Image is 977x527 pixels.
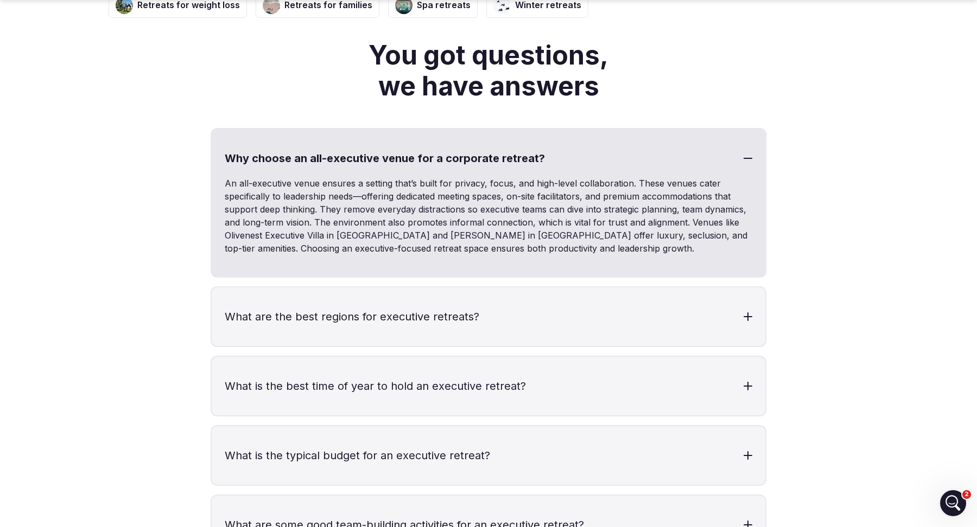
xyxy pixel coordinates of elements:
h3: What is the best time of year to hold an executive retreat? [212,357,765,415]
h2: You got questions, we have answers [367,40,610,102]
h3: What is the typical budget for an executive retreat? [212,426,765,485]
h3: What are the best regions for executive retreats? [212,287,765,346]
span: 2 [962,490,971,499]
h3: Why choose an all-executive venue for a corporate retreat? [212,129,765,188]
p: An all-executive venue ensures a setting that’s built for privacy, focus, and high-level collabor... [225,177,752,255]
iframe: Intercom live chat [940,490,966,516]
